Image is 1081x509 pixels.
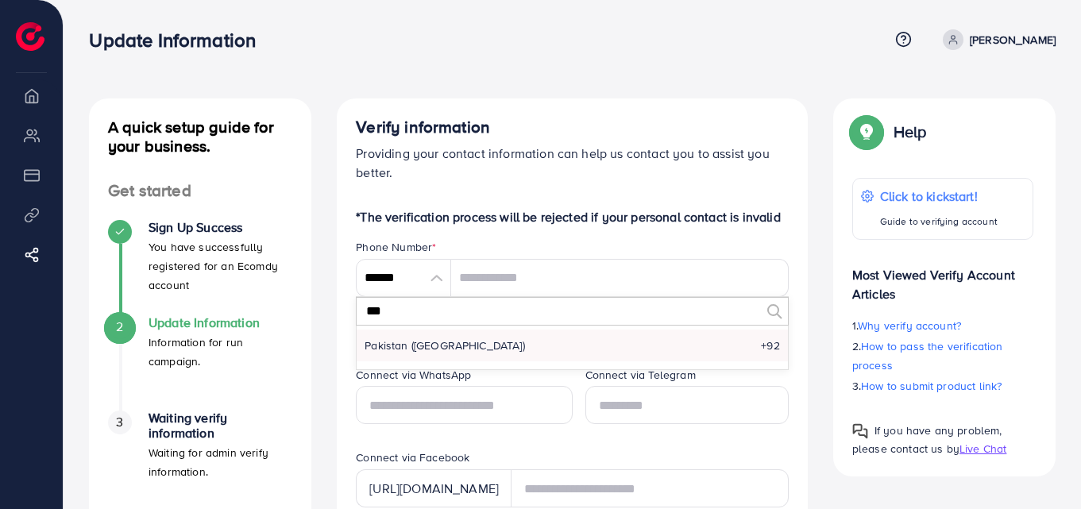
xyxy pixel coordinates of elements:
p: Click to kickstart! [880,187,998,206]
h4: Update Information [149,315,292,330]
span: 3 [116,413,123,431]
li: Sign Up Success [89,220,311,315]
h4: A quick setup guide for your business. [89,118,311,156]
h3: Update Information [89,29,268,52]
label: Connect via Telegram [585,367,696,383]
p: Help [894,122,927,141]
div: [URL][DOMAIN_NAME] [356,469,512,507]
span: How to submit product link? [861,378,1002,394]
h4: Verify information [356,118,789,137]
span: If you have any problem, please contact us by [852,422,1002,457]
span: Pakistan (‫[GEOGRAPHIC_DATA]‬‎) [365,337,525,353]
span: Live Chat [959,441,1006,457]
p: 1. [852,316,1033,335]
span: How to pass the verification process [852,338,1003,373]
p: Guide to verifying account [880,212,998,231]
li: Update Information [89,315,311,411]
label: Connect via WhatsApp [356,367,471,383]
label: Phone Number [356,239,436,255]
p: Information for run campaign. [149,333,292,371]
h4: Waiting verify information [149,411,292,441]
p: 2. [852,337,1033,375]
h4: Sign Up Success [149,220,292,235]
label: Connect via Facebook [356,449,469,465]
img: Popup guide [852,118,881,146]
a: [PERSON_NAME] [936,29,1056,50]
span: Why verify account? [858,318,961,334]
p: 3. [852,376,1033,395]
span: 2 [116,318,123,336]
img: Popup guide [852,423,868,439]
iframe: Chat [1013,438,1069,497]
p: Most Viewed Verify Account Articles [852,253,1033,303]
span: +92 [761,337,779,353]
p: Providing your contact information can help us contact you to assist you better. [356,144,789,182]
p: *The verification process will be rejected if your personal contact is invalid [356,207,789,226]
img: logo [16,22,44,51]
h4: Get started [89,181,311,201]
p: You have successfully registered for an Ecomdy account [149,237,292,295]
li: Waiting verify information [89,411,311,506]
p: Waiting for admin verify information. [149,443,292,481]
p: [PERSON_NAME] [970,30,1056,49]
